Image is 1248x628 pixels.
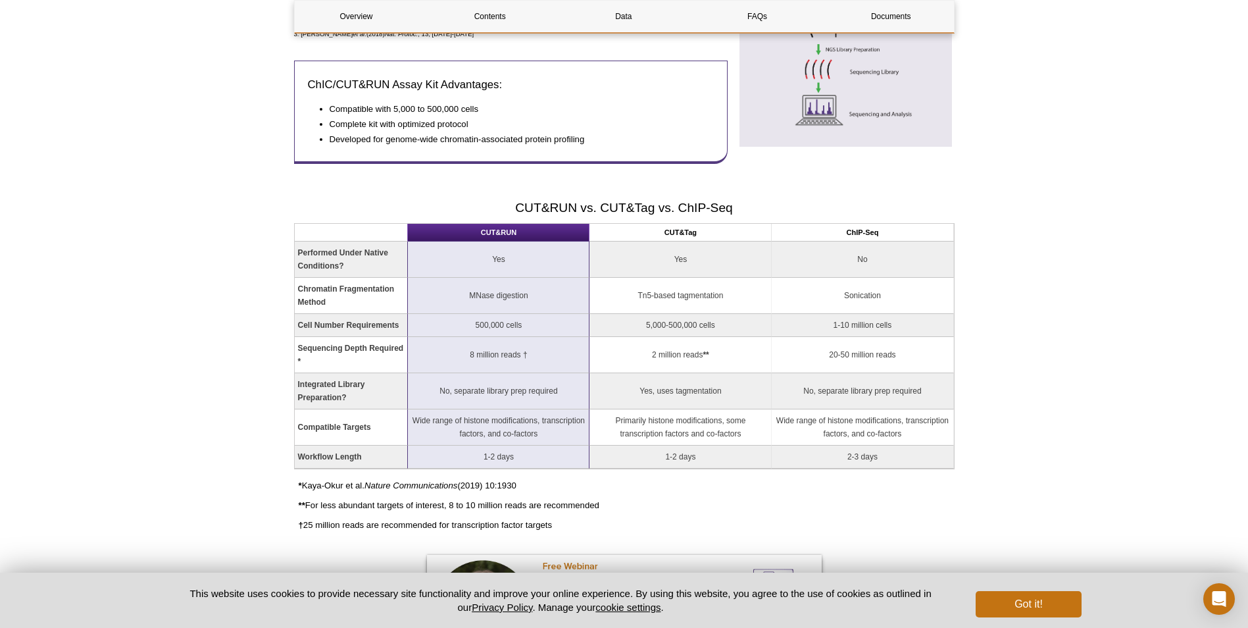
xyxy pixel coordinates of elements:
[298,423,371,432] strong: Compatible Targets
[589,224,772,242] th: CUT&Tag
[589,446,772,469] td: 1-2 days
[428,1,552,32] a: Contents
[408,446,589,469] td: 1-2 days
[772,337,953,373] td: 20-50 million reads
[299,499,955,512] p: For less abundant targets of interest, 8 to 10 million reads are recommended
[353,30,366,38] em: et al.
[562,1,686,32] a: Data
[408,337,589,373] td: 8 million reads †
[1203,583,1235,615] div: Open Intercom Messenger
[408,278,589,314] td: MNase digestion
[772,446,953,469] td: 2-3 days
[772,224,953,242] th: ChIP-Seq
[589,409,772,446] td: Primarily histone modifications, some transcription factors and co-factors
[408,409,589,446] td: Wide range of histone modifications, transcription factors, and co-factors
[330,133,701,146] li: Developed for genome-wide chromatin-associated protein profiling
[589,278,772,314] td: Tn5-based tagmentation
[589,373,772,409] td: Yes, uses tagmentation
[589,337,772,373] td: 2 million reads
[408,242,589,278] td: Yes
[408,373,589,409] td: No, separate library prep required
[772,314,953,337] td: 1-10 million cells
[308,77,714,93] h3: ChIC/CUT&RUN Assay Kit Advantages:
[298,321,399,330] strong: Cell Number Requirements
[299,520,303,530] strong: †
[295,1,418,32] a: Overview
[976,591,1081,617] button: Got it!
[589,314,772,337] td: 5,000-500,000 cells
[364,481,457,490] em: Nature Communications
[298,248,388,271] strong: Performed Under Native Conditions?
[298,284,395,307] strong: Chromatin Fragmentation Method
[385,30,418,38] em: Nat. Protoc.
[772,409,953,446] td: Wide range of histone modifications, transcription factors, and co-factors
[472,602,532,613] a: Privacy Policy
[299,519,955,532] p: 25 million reads are recommended for transcription factor targets
[298,452,362,461] strong: Workflow Length
[589,242,772,278] td: Yes
[695,1,819,32] a: FAQs
[772,278,953,314] td: Sonication
[298,344,404,366] strong: Sequencing Depth Required *
[299,479,955,492] p: Kaya-Okur et al. (2019) 10:1930
[829,1,953,32] a: Documents
[772,242,953,278] td: No
[298,380,365,402] strong: Integrated Library Preparation?
[330,103,701,116] li: Compatible with 5,000 to 500,000 cells
[167,587,955,614] p: This website uses cookies to provide necessary site functionality and improve your online experie...
[408,314,589,337] td: 500,000 cells
[595,602,661,613] button: cookie settings
[408,224,589,242] th: CUT&RUN
[772,373,953,409] td: No, separate library prep required
[330,118,701,131] li: Complete kit with optimized protocol
[294,199,955,217] h2: CUT&RUN vs. CUT&Tag vs. ChIP-Seq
